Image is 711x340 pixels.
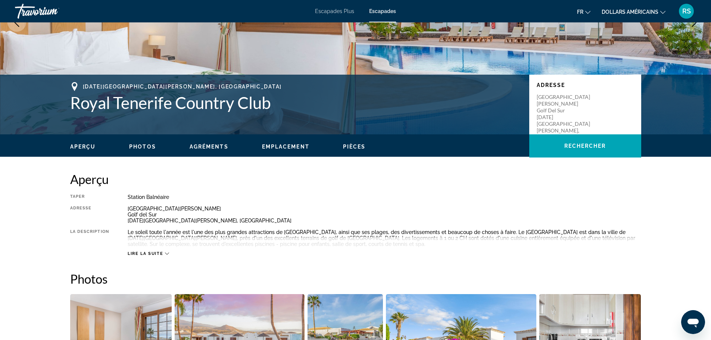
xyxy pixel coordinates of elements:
[129,144,156,150] span: Photos
[128,229,641,247] div: Le soleil toute l'année est l'une des plus grandes attractions de [GEOGRAPHIC_DATA], ainsi que se...
[128,251,163,256] span: Lire la suite
[15,1,90,21] a: Travorium
[70,93,522,112] h1: Royal Tenerife Country Club
[685,13,704,32] button: Next image
[343,144,366,150] span: Pièces
[537,82,634,88] p: Adresse
[677,3,696,19] button: Menu utilisateur
[70,271,641,286] h2: Photos
[564,143,606,149] span: Rechercher
[129,143,156,150] button: Photos
[190,143,228,150] button: Agréments
[682,7,691,15] font: RS
[262,144,309,150] span: Emplacement
[262,143,309,150] button: Emplacement
[369,8,396,14] a: Escapades
[7,13,26,32] button: Previous image
[70,194,109,200] div: Taper
[128,251,169,256] button: Lire la suite
[577,6,590,17] button: Changer de langue
[602,6,665,17] button: Changer de devise
[343,143,366,150] button: Pièces
[602,9,658,15] font: dollars américains
[577,9,583,15] font: fr
[315,8,354,14] a: Escapades Plus
[70,229,109,247] div: La description
[128,194,641,200] div: Station balnéaire
[70,144,96,150] span: Aperçu
[537,94,596,141] p: [GEOGRAPHIC_DATA][PERSON_NAME] Golf del Sur [DATE][GEOGRAPHIC_DATA][PERSON_NAME], [GEOGRAPHIC_DATA]
[70,206,109,224] div: Adresse
[128,206,641,224] div: [GEOGRAPHIC_DATA][PERSON_NAME] Golf del Sur [DATE][GEOGRAPHIC_DATA][PERSON_NAME], [GEOGRAPHIC_DATA]
[70,143,96,150] button: Aperçu
[681,310,705,334] iframe: Bouton de lancement de la fenêtre de messagerie
[529,134,641,157] button: Rechercher
[83,84,282,90] span: [DATE][GEOGRAPHIC_DATA][PERSON_NAME], [GEOGRAPHIC_DATA]
[190,144,228,150] span: Agréments
[70,172,641,187] h2: Aperçu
